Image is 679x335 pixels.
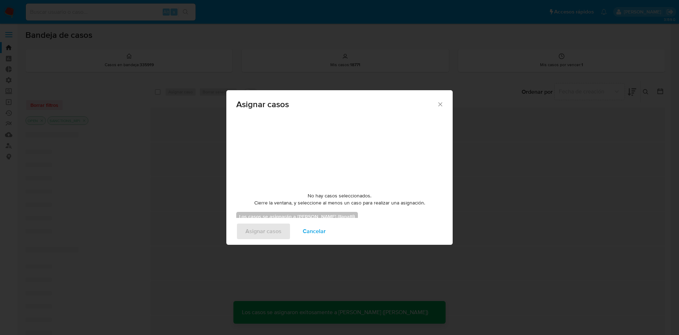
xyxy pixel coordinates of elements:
[294,223,335,240] button: Cancelar
[236,100,437,109] span: Asignar casos
[286,116,393,187] img: yH5BAEAAAAALAAAAAABAAEAAAIBRAA7
[239,213,355,220] b: Los casos se asignarán a [PERSON_NAME] (llanatti)
[308,192,371,200] span: No hay casos seleccionados.
[437,101,443,107] button: Cerrar ventana
[303,224,326,239] span: Cancelar
[254,200,425,207] span: Cierre la ventana, y seleccione al menos un caso para realizar una asignación.
[226,90,453,245] div: assign-modal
